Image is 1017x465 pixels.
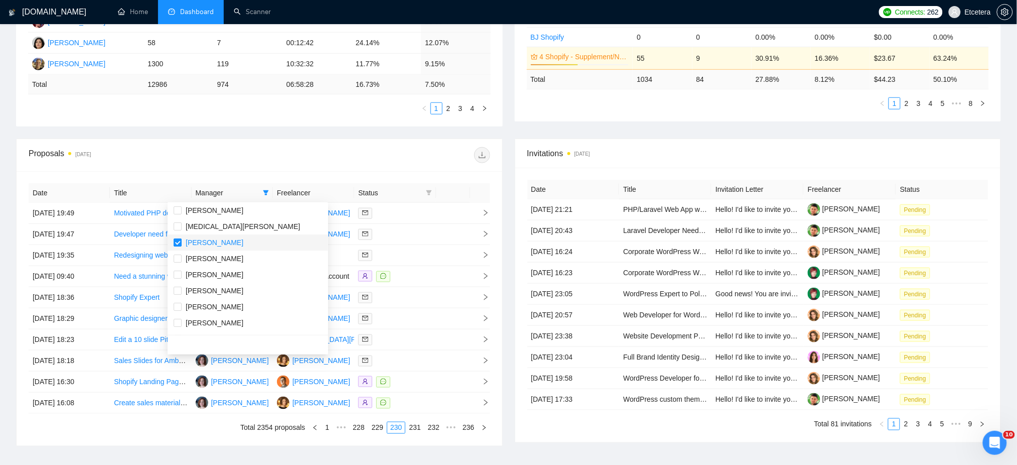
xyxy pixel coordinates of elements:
[196,355,208,367] img: AM
[9,5,16,21] img: logo
[186,303,243,311] span: [PERSON_NAME]
[362,273,368,279] span: user-add
[180,8,214,16] span: Dashboard
[808,205,880,213] a: [PERSON_NAME]
[309,422,321,434] li: Previous Page
[368,422,387,434] li: 229
[925,98,936,109] a: 4
[443,103,454,114] a: 2
[900,226,934,235] a: Pending
[234,8,271,16] a: searchScanner
[900,225,930,237] span: Pending
[455,102,467,114] li: 3
[870,47,929,69] td: $23.67
[619,220,711,242] td: Laravel Developer Needed to Clone Raffle Website
[263,190,269,196] span: filter
[997,4,1013,20] button: setting
[870,27,929,47] td: $0.00
[948,418,964,430] li: Next 5 Pages
[29,203,110,224] td: [DATE] 19:49
[431,103,442,114] a: 1
[143,33,213,54] td: 58
[808,289,880,297] a: [PERSON_NAME]
[196,377,269,385] a: AM[PERSON_NAME]
[937,98,948,109] a: 5
[752,27,811,47] td: 0.00%
[369,422,386,433] a: 229
[913,419,924,430] a: 3
[186,271,243,279] span: [PERSON_NAME]
[213,33,282,54] td: 7
[623,269,832,277] a: Corporate WordPress Website Development for NAT Constructions
[282,75,352,94] td: 06:58:28
[527,326,620,347] td: [DATE] 23:38
[29,224,110,245] td: [DATE] 19:47
[309,422,321,434] button: left
[901,98,912,109] a: 2
[277,377,350,385] a: AL[PERSON_NAME]
[277,356,350,364] a: VY[PERSON_NAME]
[808,330,820,342] img: c1b9JySzac4x4dgsEyqnJHkcyMhtwYhRX20trAqcVMGYnIMrxZHAKhfppX9twvsE1T
[884,8,892,16] img: upwork-logo.png
[430,102,443,114] li: 1
[424,185,434,200] span: filter
[623,353,772,361] a: Full Brand Identity Design for Upcoming Launch
[362,336,368,342] span: mail
[633,47,692,69] td: 55
[29,287,110,308] td: [DATE] 18:36
[997,8,1012,16] span: setting
[29,245,110,266] td: [DATE] 19:35
[362,315,368,321] span: mail
[811,27,870,47] td: 0.00%
[32,58,45,70] img: MB
[29,308,110,329] td: [DATE] 18:29
[889,419,900,430] a: 1
[900,373,930,384] span: Pending
[293,334,407,345] div: [MEDICAL_DATA][PERSON_NAME]
[387,422,405,434] li: 230
[808,353,880,361] a: [PERSON_NAME]
[527,284,620,305] td: [DATE] 23:05
[421,54,490,75] td: 9.15%
[474,273,489,280] span: right
[479,102,491,114] button: right
[114,230,317,238] a: Developer need for creating Wordpress sites and troubleshooting
[114,251,179,259] a: Redesigning website
[692,47,752,69] td: 9
[527,147,989,160] span: Invitations
[333,422,349,434] span: •••
[114,357,233,365] a: Sales Slides for Ambassador Program
[406,422,423,433] a: 231
[425,422,443,433] a: 232
[114,209,263,217] a: Motivated PHP developer for an aspiring startup
[527,305,620,326] td: [DATE] 20:57
[900,290,934,298] a: Pending
[293,397,350,408] div: [PERSON_NAME]
[877,97,889,109] button: left
[352,75,421,94] td: 16.73 %
[110,266,191,287] td: Need a stunning wordpress website using OCEAN WP theme with Elementor
[362,231,368,237] span: mail
[29,183,110,203] th: Date
[474,252,489,259] span: right
[186,287,243,295] span: [PERSON_NAME]
[28,75,143,94] td: Total
[927,7,938,18] span: 262
[362,210,368,216] span: mail
[312,425,318,431] span: left
[808,203,820,216] img: c1H5j4uuwRoiYYBPUc0TtXcw2dMxy5fGUeEXcoyQTo85fuH37bAwWfg3xyvaZyZkb6
[900,289,930,300] span: Pending
[114,293,160,301] a: Shopify Expert
[879,421,885,427] span: left
[900,353,934,361] a: Pending
[474,209,489,216] span: right
[322,422,333,433] a: 1
[421,105,427,111] span: left
[623,332,715,340] a: Website Development Project
[979,421,985,427] span: right
[293,376,350,387] div: [PERSON_NAME]
[574,151,590,157] time: [DATE]
[474,230,489,238] span: right
[895,7,925,18] span: Connects:
[623,374,759,382] a: WordPress Developer for Multiple Websites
